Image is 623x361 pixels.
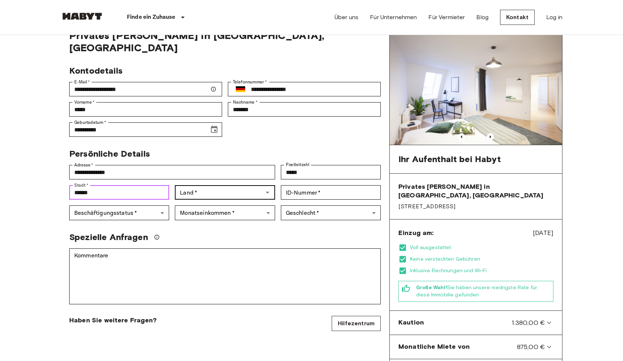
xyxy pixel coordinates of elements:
[546,13,562,22] a: Log in
[233,99,257,105] label: Nachname
[69,65,123,76] span: Kontodetails
[398,342,470,352] span: Monatliche Miete von
[335,13,358,22] a: Über uns
[398,318,424,327] span: Kaution
[236,86,245,92] img: Germany
[74,182,88,188] label: Stadt
[127,13,176,22] p: Finde ein Zuhause
[410,244,553,251] span: Voll ausgestattet
[74,162,93,168] label: Adresse
[398,154,501,165] span: Ihr Aufenthalt bei Habyt
[69,248,381,304] div: Kommentare
[207,122,221,137] button: Choose date, selected date is Aug 15, 1998
[74,119,106,126] label: Geburtsdatum
[69,232,148,243] span: Spezielle Anfragen
[416,284,447,291] b: Große Wahl!
[416,284,550,299] span: Sie haben unsere niedrigste Rate für diese Immobilie gefunden
[533,228,553,238] span: [DATE]
[393,314,559,332] div: Kaution1.380,00 €
[458,133,465,140] button: Previous image
[69,102,222,117] div: Vorname
[74,99,95,105] label: Vorname
[512,318,545,327] span: 1.380,00 €
[69,185,169,200] div: Stadt
[69,148,150,159] span: Persönliche Details
[487,133,494,140] button: Previous image
[74,79,90,85] label: E-Mail
[69,316,156,325] span: Haben Sie weitere Fragen?
[262,187,273,197] button: Open
[211,86,216,92] svg: Stellen Sie sicher, dass Ihre E-Mail-Adresse korrekt ist — wir senden Ihre Buchungsdetails dorthin.
[500,10,535,25] a: Kontakt
[69,29,381,54] span: Privates [PERSON_NAME] in [GEOGRAPHIC_DATA], [GEOGRAPHIC_DATA]
[398,203,553,210] span: [STREET_ADDRESS]
[69,165,275,179] div: Adresse
[476,13,489,22] a: Blog
[517,342,545,352] span: 875,00 €
[154,234,160,240] svg: Wir werden unser Bestes tun, um Ihre Anfrage zu erfüllen, aber bitte beachten Sie, dass wir Ihre ...
[393,338,559,356] div: Monatliche Miete von875,00 €
[61,13,104,20] img: Habyt
[228,102,381,117] div: Nachname
[428,13,465,22] a: Für Vermieter
[410,267,553,274] span: Inklusive Rechnungen und Wi-Fi
[390,30,562,145] img: Marketing picture of unit DE-01-046-001-05H
[398,229,434,237] span: Einzug am:
[286,162,309,168] label: Postleitzahl
[233,82,248,97] button: Select country
[370,13,417,22] a: Für Unternehmen
[281,165,381,179] div: Postleitzahl
[69,82,222,96] div: E-Mail
[233,79,267,85] label: Telefonnummer
[332,316,381,331] a: Hilfezentrum
[281,185,381,200] div: ID-Nummer
[410,256,553,263] span: Keine versteckten Gebühren
[398,182,553,200] span: Privates [PERSON_NAME] in [GEOGRAPHIC_DATA], [GEOGRAPHIC_DATA]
